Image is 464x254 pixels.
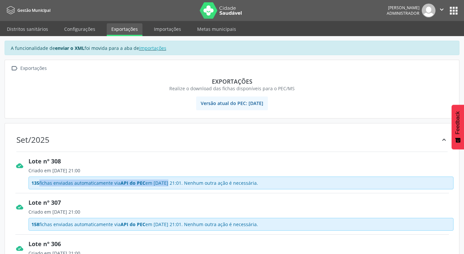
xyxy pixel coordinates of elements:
i: cloud_done [16,203,23,211]
div: Exportações [19,64,48,73]
img: img [422,4,436,17]
div: Realize o download das fichas disponíveis para o PEC/MS [14,85,450,92]
div: Lote nº 307 [28,198,454,207]
div: A funcionalidade de foi movida para a aba de [5,41,459,55]
span: fichas enviadas automaticamente via em [DATE] 21:01. Nenhum outra ação é necessária. [31,221,258,228]
span: 158 [31,221,39,227]
span: Feedback [455,111,461,134]
div: Exportações [14,78,450,85]
button:  [436,4,448,17]
a: Metas municipais [193,23,241,35]
span: Administrador [387,11,419,16]
a: Gestão Municipal [5,5,50,16]
div: Set/2025 [16,135,49,144]
span: API do PEC [121,221,145,227]
a: Configurações [60,23,100,35]
div: keyboard_arrow_up [440,135,448,144]
div: Criado em [DATE] 21:00 [28,167,454,174]
i:  [9,64,19,73]
span: Gestão Municipal [17,8,50,13]
div: [PERSON_NAME] [387,5,419,11]
i:  [438,6,445,13]
span: Versão atual do PEC: [DATE] [196,96,268,110]
a: Importações [149,23,186,35]
a: Exportações [107,23,142,36]
a: Distritos sanitários [2,23,53,35]
button: apps [448,5,459,16]
div: Lote nº 308 [28,157,454,166]
button: Feedback - Mostrar pesquisa [452,105,464,149]
div: Lote nº 306 [28,240,454,248]
i: keyboard_arrow_up [440,136,448,143]
strong: enviar o XML [55,45,84,51]
a: Importações [139,45,166,51]
i: cloud_done [16,162,23,169]
a:  Exportações [9,64,48,73]
span: 135 [31,180,39,186]
i: cloud_done [16,245,23,252]
span: fichas enviadas automaticamente via em [DATE] 21:01. Nenhum outra ação é necessária. [31,180,258,186]
div: Criado em [DATE] 21:00 [28,208,454,215]
span: API do PEC [121,180,145,186]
